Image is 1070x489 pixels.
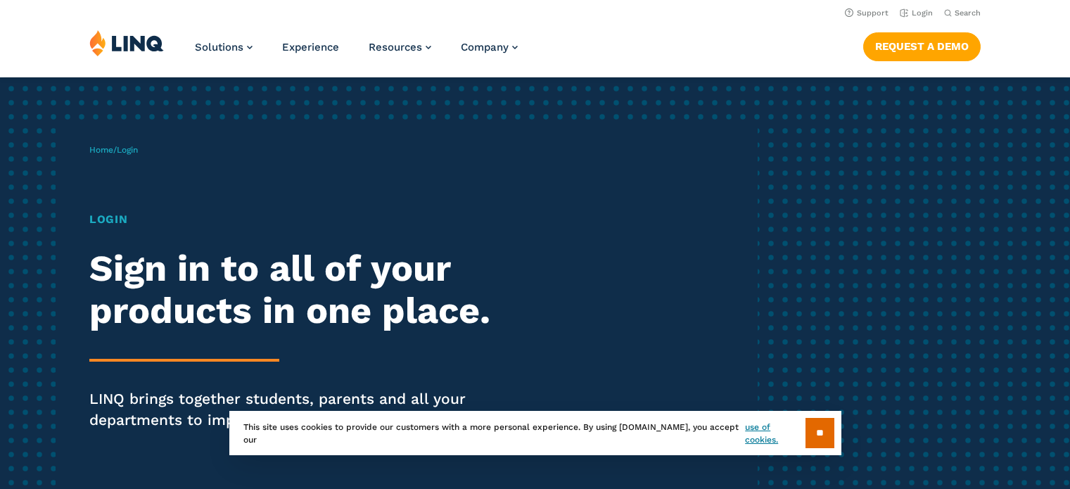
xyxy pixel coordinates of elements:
a: Support [845,8,889,18]
a: Home [89,145,113,155]
a: Experience [282,41,339,53]
a: Resources [369,41,431,53]
span: Company [461,41,509,53]
span: Resources [369,41,422,53]
a: Request a Demo [863,32,981,61]
img: LINQ | K‑12 Software [89,30,164,56]
nav: Button Navigation [863,30,981,61]
h1: Login [89,211,502,228]
div: This site uses cookies to provide our customers with a more personal experience. By using [DOMAIN... [229,411,841,455]
nav: Primary Navigation [195,30,518,76]
button: Open Search Bar [944,8,981,18]
span: Search [955,8,981,18]
a: use of cookies. [745,421,805,446]
a: Login [900,8,933,18]
span: Solutions [195,41,243,53]
a: Solutions [195,41,253,53]
span: / [89,145,138,155]
span: Login [117,145,138,155]
h2: Sign in to all of your products in one place. [89,248,502,332]
a: Company [461,41,518,53]
p: LINQ brings together students, parents and all your departments to improve efficiency and transpa... [89,388,502,431]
